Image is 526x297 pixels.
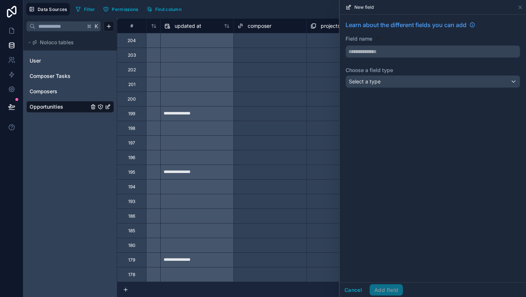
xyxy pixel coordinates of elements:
button: Find column [144,4,184,15]
button: Data Sources [26,3,70,15]
span: Learn about the different fields you can add [346,20,466,29]
button: Select a type [346,75,520,88]
a: User [30,57,89,64]
button: Noloco tables [26,37,110,48]
div: 198 [128,125,135,131]
a: Learn about the different fields you can add [346,20,475,29]
span: Composer Tasks [30,72,70,80]
span: Noloco tables [40,39,74,46]
span: projects (from project) collection [321,22,399,30]
div: 180 [128,243,136,248]
span: composer [248,22,271,30]
div: 186 [128,213,135,219]
span: New field [354,4,374,10]
div: 200 [127,96,136,102]
div: 197 [128,140,135,146]
div: 201 [128,82,136,87]
div: 195 [128,169,135,175]
span: Select a type [349,78,381,84]
button: Permissions [100,4,141,15]
div: Opportunities [26,101,114,113]
label: Field name [346,35,372,42]
a: Composer Tasks [30,72,89,80]
div: 199 [128,111,135,117]
div: 194 [128,184,136,190]
span: Find column [155,7,182,12]
div: 196 [128,155,135,161]
div: 202 [128,67,136,73]
div: 178 [128,272,135,278]
div: Composer Tasks [26,70,114,82]
span: updated at [175,22,201,30]
div: User [26,55,114,67]
div: # [123,23,141,29]
a: Composers [30,88,89,95]
label: Choose a field type [346,67,520,74]
a: Opportunities [30,103,89,110]
div: 185 [128,228,135,234]
span: User [30,57,41,64]
span: K [94,24,99,29]
span: Composers [30,88,57,95]
span: Opportunities [30,103,63,110]
div: Composers [26,86,114,97]
a: Permissions [100,4,144,15]
button: Cancel [340,284,367,296]
div: 193 [128,199,135,204]
span: Filter [84,7,95,12]
button: Filter [73,4,98,15]
div: 203 [128,52,136,58]
div: 179 [128,257,135,263]
div: 204 [127,38,136,44]
span: Data Sources [38,7,67,12]
span: Permissions [112,7,138,12]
